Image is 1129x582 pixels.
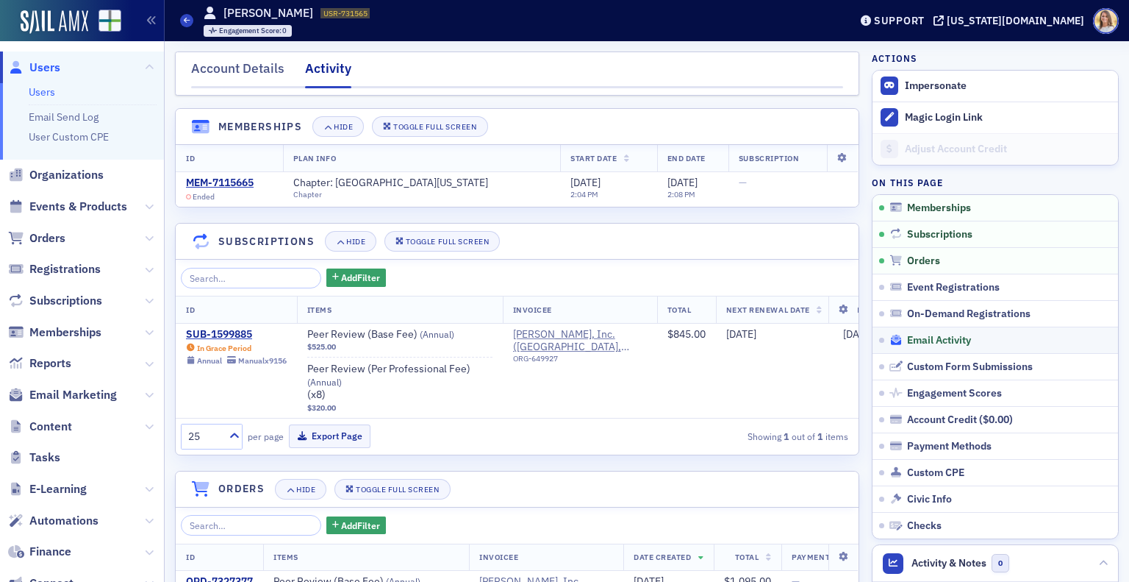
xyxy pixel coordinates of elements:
span: Ended [193,192,215,202]
span: Subscription [739,153,799,163]
a: Peer Review (Base Fee) (Annual) [307,328,492,341]
span: ( Annual ) [420,328,454,340]
span: Tasks [29,450,60,466]
span: — [739,176,747,189]
span: Orders [907,255,940,268]
div: ORG-649927 [513,354,647,369]
button: Toggle Full Screen [334,479,451,500]
span: On-Demand Registrations [907,308,1031,321]
span: [DATE] [570,176,601,189]
a: Reports [8,355,71,372]
img: SailAMX [21,10,88,34]
div: Account Credit ( ) [907,414,1013,427]
div: 0 [219,27,287,35]
a: View Homepage [88,10,121,35]
span: ID [186,153,195,163]
span: Events & Products [29,199,127,215]
div: Toggle Full Screen [356,486,439,494]
h4: Subscriptions [218,234,315,249]
span: Profile [1093,8,1119,34]
a: Automations [8,513,98,529]
span: Date Created [634,552,691,562]
span: Event Registrations [907,281,1000,294]
strong: 1 [815,430,825,443]
span: 0 [992,554,1010,572]
button: Impersonate [905,79,967,93]
button: Hide [312,116,364,137]
div: Toggle Full Screen [393,123,476,131]
div: Support [874,14,925,27]
span: Custom Form Submissions [907,361,1033,374]
button: Toggle Full Screen [372,116,488,137]
span: Payments [792,552,834,562]
a: Memberships [8,324,101,341]
span: Subscriptions [907,228,972,241]
a: Tasks [8,450,60,466]
a: MEM-7115665 [186,177,254,190]
a: Events & Products [8,199,127,215]
h4: On this page [872,176,1119,189]
span: Engagement Scores [907,387,1002,400]
input: Search… [181,515,321,536]
span: [DATE] [667,176,698,189]
span: Total [735,552,759,562]
div: Account Details [191,59,284,86]
a: Finance [8,544,71,560]
a: Chapter: [GEOGRAPHIC_DATA][US_STATE] [293,177,501,190]
span: E-Learning [29,481,87,497]
time: 2:04 PM [570,189,598,199]
div: Toggle Full Screen [406,238,489,246]
span: Users [29,60,60,76]
span: Email Marketing [29,387,117,403]
span: Plan Info [293,153,337,163]
button: AddFilter [326,269,387,287]
div: Activity [305,59,351,88]
div: 25 [188,429,221,444]
span: Civic Info [907,493,952,506]
span: Custom CPE [907,466,964,480]
div: Manual x9156 [238,356,287,366]
span: Automations [29,513,98,529]
span: Items [273,552,298,562]
a: Email Marketing [8,387,117,403]
a: Users [29,85,55,99]
span: Engagement Score : [219,26,283,35]
a: Peer Review (Per Professional Fee) (Annual)(x8) [307,363,492,401]
span: ID [186,305,195,315]
span: $0.00 [983,413,1009,426]
span: End Date [667,153,706,163]
span: $320.00 [307,403,336,413]
span: J. A. Foster, Inc. (RUSSELLVILLE, AL) [513,328,647,369]
a: User Custom CPE [29,130,109,143]
span: Invoicee [479,552,518,562]
span: Subscriptions [29,293,102,309]
a: SUB-1599885 [186,328,287,341]
span: Memberships [29,324,101,341]
span: [DATE] [726,327,756,341]
span: [DATE] [843,327,873,341]
a: Users [8,60,60,76]
a: [PERSON_NAME], Inc. ([GEOGRAPHIC_DATA], [GEOGRAPHIC_DATA]) [513,328,647,354]
span: Reports [29,355,71,372]
span: ID [186,552,195,562]
a: Organizations [8,167,104,183]
div: [US_STATE][DOMAIN_NAME] [947,14,1084,27]
span: Items [307,305,332,315]
button: Hide [275,479,326,500]
span: Total [667,305,692,315]
div: Magic Login Link [905,111,1111,124]
span: Next Renewal Date [726,305,810,315]
input: Search… [181,268,321,288]
div: Engagement Score: 0 [204,25,293,37]
span: Checks [907,519,942,533]
span: USR-731565 [323,8,368,18]
h4: Actions [872,52,917,65]
button: Magic Login Link [872,102,1118,133]
button: [US_STATE][DOMAIN_NAME] [933,15,1089,26]
div: In Grace Period [197,344,251,353]
span: Orders [29,230,65,246]
span: Memberships [907,202,971,215]
a: E-Learning [8,481,87,497]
